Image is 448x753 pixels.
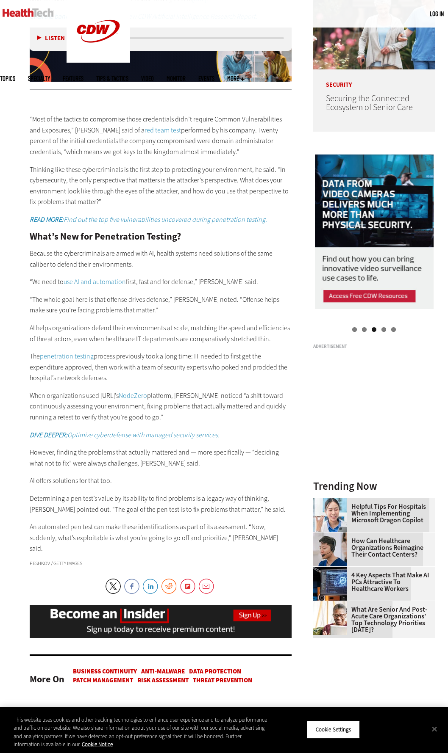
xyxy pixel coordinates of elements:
[73,667,137,676] a: Business Continuity
[30,493,292,515] p: Determining a pen test’s value by its ability to find problems is a legacy way of thinking, [PERS...
[30,215,267,224] a: READ MORE:Find out the top five vulnerabilities uncovered during penetration testing.
[30,447,292,469] p: However, finding the problems that actually mattered and — more specifically — “deciding what not...
[189,667,241,676] a: Data protection
[14,716,269,749] div: This website uses cookies and other tracking technologies to enhance user experience and to analy...
[30,294,292,316] p: “The whole goal here is that offense drives defense,” [PERSON_NAME] noted. “Offense helps make su...
[313,69,435,88] p: Security
[315,154,434,310] img: physical security right rail
[326,93,413,113] a: Securing the Connected Ecosystem of Senior Care
[30,561,292,566] div: peshkov / Getty Images
[425,720,444,738] button: Close
[381,327,386,332] a: 4
[313,532,351,539] a: Healthcare contact center
[30,276,292,287] p: “We need to first, fast and for defense,” [PERSON_NAME] said.
[137,676,189,684] a: Risk Assessment
[30,114,292,157] p: “Most of the tactics to compromise those credentials didn’t require Common Vulnerabilities and Ex...
[145,126,181,135] a: red team test
[313,353,440,458] iframe: advertisement
[430,9,444,18] div: User menu
[313,601,351,608] a: Older person using tablet
[3,8,54,17] img: Home
[28,75,50,82] span: Specialty
[30,351,292,383] p: The process previously took a long time: IT needed to first get the expenditure approved, then wo...
[63,75,83,82] a: Features
[362,327,367,332] a: 2
[73,676,133,684] a: Patch Management
[40,352,94,361] a: penetration testing
[30,475,292,486] p: AI offers solutions for that too.
[193,676,252,684] a: Threat Prevention
[313,601,347,635] img: Older person using tablet
[30,248,292,270] p: Because the cybercriminals are armed with AI, health systems need solutions of the same caliber t...
[313,498,347,532] img: Doctor using phone to dictate to tablet
[313,498,351,505] a: Doctor using phone to dictate to tablet
[30,390,292,423] p: When organizations used [URL]’s platform, [PERSON_NAME] noticed “a shift toward continuously asse...
[313,344,435,349] h3: Advertisement
[313,567,351,574] a: Desktop monitor with brain AI concept
[30,215,64,224] strong: READ MORE:
[96,75,128,82] a: Tips & Tactics
[313,572,430,592] a: 4 Key Aspects That Make AI PCs Attractive to Healthcare Workers
[391,327,396,332] a: 5
[227,75,245,82] span: More
[30,232,292,241] h2: What’s New for Penetration Testing?
[30,215,267,224] em: Find out the top five vulnerabilities uncovered during penetration testing.
[372,327,376,332] a: 3
[313,567,347,601] img: Desktop monitor with brain AI concept
[141,667,185,676] a: Anti-malware
[352,327,357,332] a: 1
[30,521,292,554] p: An automated pen test can make these identifications as part of its assessment. “Now, suddenly, w...
[167,75,186,82] a: MonITor
[82,741,113,748] a: More information about your privacy
[67,56,130,65] a: CDW
[141,75,154,82] a: Video
[64,277,126,286] a: use AI and automation
[198,75,214,82] a: Events
[313,503,430,524] a: Helpful Tips for Hospitals When Implementing Microsoft Dragon Copilot
[119,391,147,400] a: NodeZero
[307,721,360,739] button: Cookie Settings
[30,164,292,207] p: Thinking like these cybercriminals is the first step to protecting your environment, he said. “In...
[430,10,444,17] a: Log in
[313,532,347,566] img: Healthcare contact center
[313,538,430,558] a: How Can Healthcare Organizations Reimagine Their Contact Centers?
[30,430,67,439] strong: DIVE DEEPER:
[313,481,435,491] h3: Trending Now
[30,323,292,344] p: AI helps organizations defend their environments at scale, matching the speed and efficiencies of...
[313,606,430,633] a: What Are Senior and Post-Acute Care Organizations’ Top Technology Priorities [DATE]?
[30,430,220,439] a: DIVE DEEPER:Optimize cyberdefense with managed security services.
[30,430,220,439] em: Optimize cyberdefense with managed security services.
